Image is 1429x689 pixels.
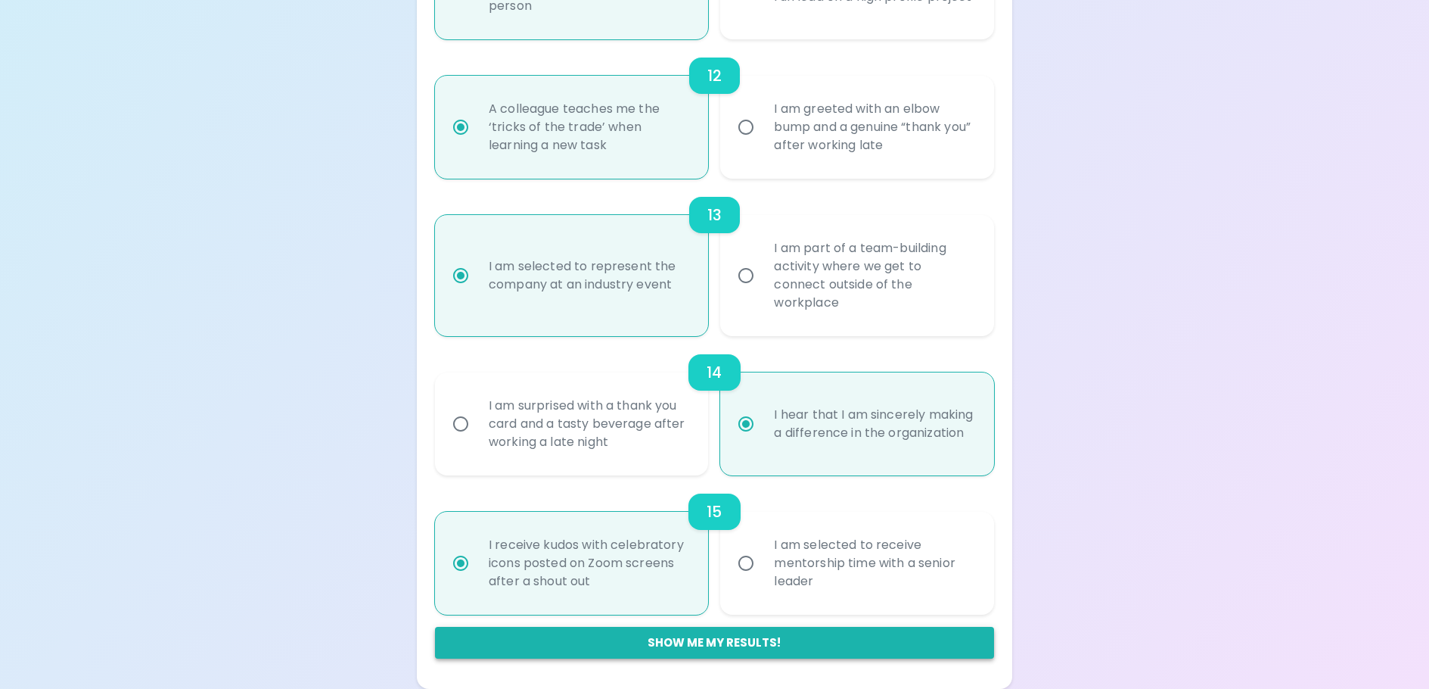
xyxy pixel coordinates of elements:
div: I am part of a team-building activity where we get to connect outside of the workplace [762,221,986,330]
div: I receive kudos with celebratory icons posted on Zoom screens after a shout out [477,518,701,609]
div: choice-group-check [435,336,994,475]
div: choice-group-check [435,475,994,615]
div: I am greeted with an elbow bump and a genuine “thank you” after working late [762,82,986,173]
div: I am selected to represent the company at an industry event [477,239,701,312]
button: Show me my results! [435,627,994,659]
div: A colleague teaches me the ‘tricks of the trade’ when learning a new task [477,82,701,173]
div: choice-group-check [435,179,994,336]
div: I am surprised with a thank you card and a tasty beverage after working a late night [477,379,701,469]
div: I hear that I am sincerely making a difference in the organization [762,388,986,460]
h6: 14 [707,360,722,385]
div: choice-group-check [435,39,994,179]
h6: 13 [707,203,722,227]
div: I am selected to receive mentorship time with a senior leader [762,518,986,609]
h6: 12 [707,64,722,88]
h6: 15 [707,500,722,524]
